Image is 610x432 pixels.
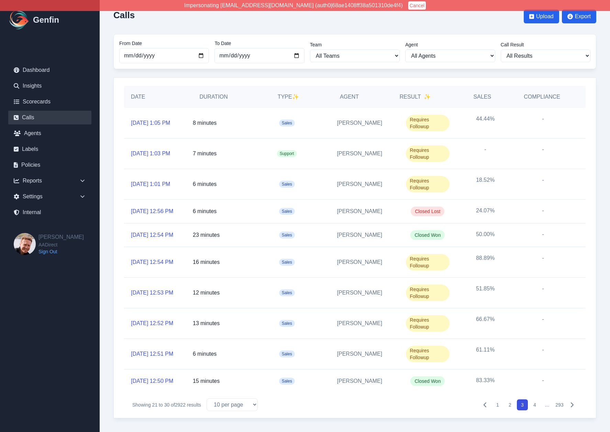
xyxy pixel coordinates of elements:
button: 293 [554,399,565,410]
span: AADirect [38,241,84,248]
div: - [514,139,572,169]
span: Sales [279,208,295,215]
span: Sales [279,259,295,266]
span: 21 [152,402,158,408]
a: [PERSON_NAME] [337,350,382,358]
p: 6 minutes [193,180,217,188]
div: - [514,339,572,369]
a: Scorecards [8,95,91,109]
a: Labels [8,142,91,156]
div: - [514,200,572,223]
button: 1 [492,399,503,410]
span: Sales [279,378,295,385]
p: 7 minutes [193,149,217,158]
span: Closed Won [410,376,445,386]
span: Requires Followup [406,254,450,270]
div: - [456,139,514,169]
div: 24.07% [456,200,514,223]
a: [DATE] 1:03 PM [131,149,170,158]
a: [PERSON_NAME] [337,319,382,328]
span: Requires Followup [406,145,450,162]
h2: [PERSON_NAME] [38,233,84,241]
a: Sign Out [38,248,84,255]
div: - [514,108,572,138]
h5: Type [250,93,326,101]
h5: Duration [191,93,237,101]
label: To Date [214,40,304,47]
span: Support [277,150,297,157]
span: ✨ [292,94,299,100]
a: [DATE] 12:53 PM [131,289,173,297]
button: Export [562,10,596,23]
div: Settings [8,190,91,203]
div: 61.11% [456,339,514,369]
p: 12 minutes [193,289,220,297]
h5: Sales [474,93,491,101]
a: [DATE] 1:01 PM [131,180,170,188]
span: Sales [279,289,295,296]
span: Sales [279,351,295,357]
img: Logo [8,9,30,31]
a: [DATE] 12:54 PM [131,258,173,266]
div: - [514,247,572,277]
label: From Date [119,40,209,47]
p: 6 minutes [193,350,217,358]
a: Calls [8,111,91,124]
span: 30 [164,402,170,408]
span: Closed Lost [411,207,444,216]
p: 8 minutes [193,119,217,127]
p: Showing to of results [132,401,201,408]
div: - [514,308,572,339]
span: Export [575,12,591,21]
span: Sales [279,181,295,188]
button: 2 [504,399,515,410]
a: [DATE] 12:51 PM [131,350,173,358]
div: 83.33% [456,369,514,393]
label: Agent [405,41,495,48]
div: - [514,223,572,247]
div: 50.00% [456,223,514,247]
div: - [514,369,572,393]
span: Requires Followup [406,346,450,362]
p: 16 minutes [193,258,220,266]
span: Sales [279,120,295,126]
span: Sales [279,232,295,239]
a: [DATE] 12:54 PM [131,231,173,239]
a: [PERSON_NAME] [337,180,382,188]
div: 66.67% [456,308,514,339]
p: 23 minutes [193,231,220,239]
a: [PERSON_NAME] [337,119,382,127]
a: [DATE] 12:56 PM [131,207,173,215]
div: 18.52% [456,169,514,199]
a: [PERSON_NAME] [337,207,382,215]
p: 13 minutes [193,319,220,328]
a: Insights [8,79,91,93]
a: [DATE] 1:05 PM [131,119,170,127]
span: Requires Followup [406,115,450,131]
span: Closed Won [410,230,445,240]
a: [PERSON_NAME] [337,231,382,239]
button: Upload [524,10,559,23]
h5: Compliance [524,93,560,101]
a: [PERSON_NAME] [337,377,382,385]
nav: Pagination [480,399,577,410]
a: Policies [8,158,91,172]
a: [DATE] 12:50 PM [131,377,173,385]
p: 6 minutes [193,207,217,215]
a: [PERSON_NAME] [337,258,382,266]
span: Requires Followup [406,285,450,301]
button: Cancel [408,1,426,10]
span: … [542,399,553,410]
a: Dashboard [8,63,91,77]
span: Requires Followup [406,176,450,192]
label: Call Result [501,41,590,48]
span: ✨ [424,93,431,101]
div: Reports [8,174,91,188]
div: 88.89% [456,247,514,277]
span: 2922 [175,402,186,408]
a: Agents [8,126,91,140]
h5: Result [400,93,431,101]
a: [PERSON_NAME] [337,289,382,297]
h5: Date [131,93,177,101]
